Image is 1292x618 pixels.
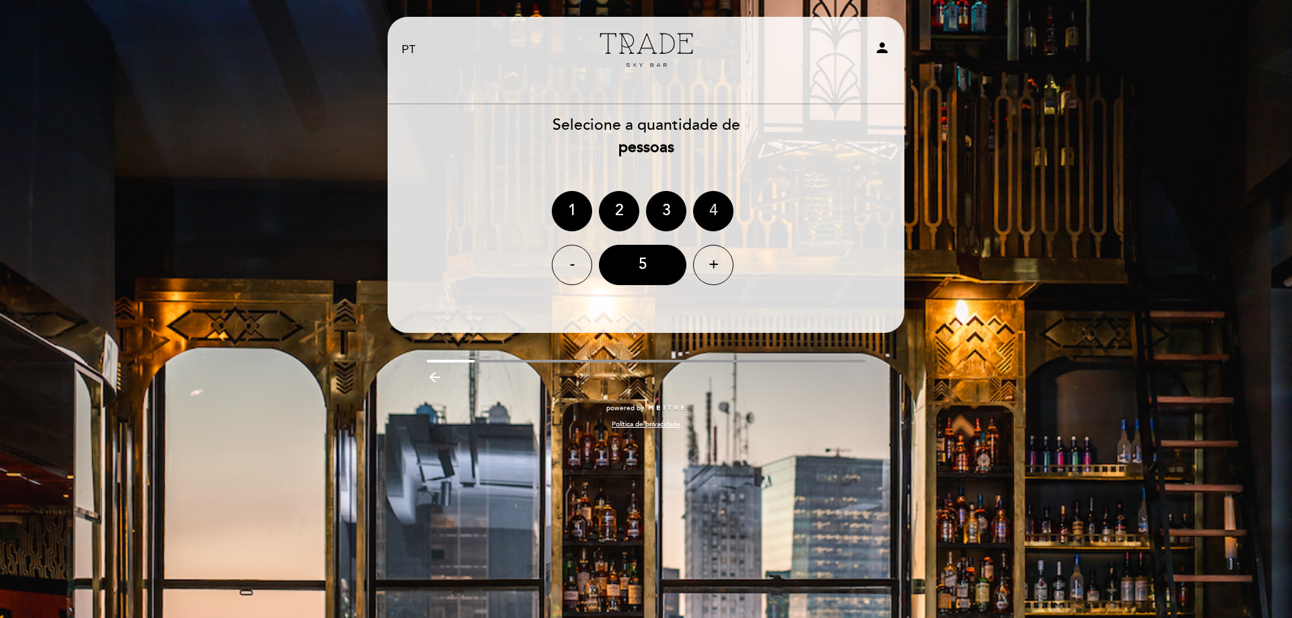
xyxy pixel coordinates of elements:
div: - [552,245,592,285]
button: person [874,40,890,61]
div: 4 [693,191,733,231]
i: arrow_backward [427,369,443,385]
i: person [874,40,890,56]
div: 3 [646,191,686,231]
div: + [693,245,733,285]
img: MEITRE [647,405,686,412]
a: Política de privacidade [612,420,680,429]
a: Trade Sky Bar [562,32,730,69]
div: Selecione a quantidade de [387,114,905,159]
span: powered by [606,403,644,413]
div: 5 [599,245,686,285]
div: 2 [599,191,639,231]
a: powered by [606,403,686,413]
b: pessoas [618,138,674,157]
div: 1 [552,191,592,231]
